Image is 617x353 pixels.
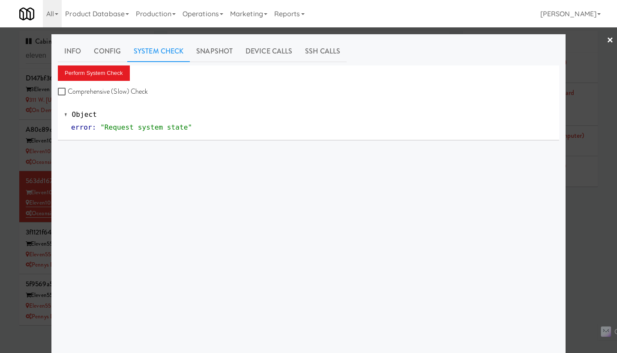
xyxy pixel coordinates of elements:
img: Micromart [19,6,34,21]
input: Comprehensive (Slow) Check [58,89,68,95]
a: Info [58,41,87,62]
a: Device Calls [239,41,299,62]
span: error [71,123,92,131]
span: : [92,123,96,131]
a: Config [87,41,127,62]
a: System Check [127,41,190,62]
a: × [607,27,614,54]
label: Comprehensive (Slow) Check [58,85,148,98]
button: Perform System Check [58,65,130,81]
span: Object [72,110,97,119]
a: SSH Calls [299,41,347,62]
a: Snapshot [190,41,239,62]
span: "Request system state" [100,123,192,131]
